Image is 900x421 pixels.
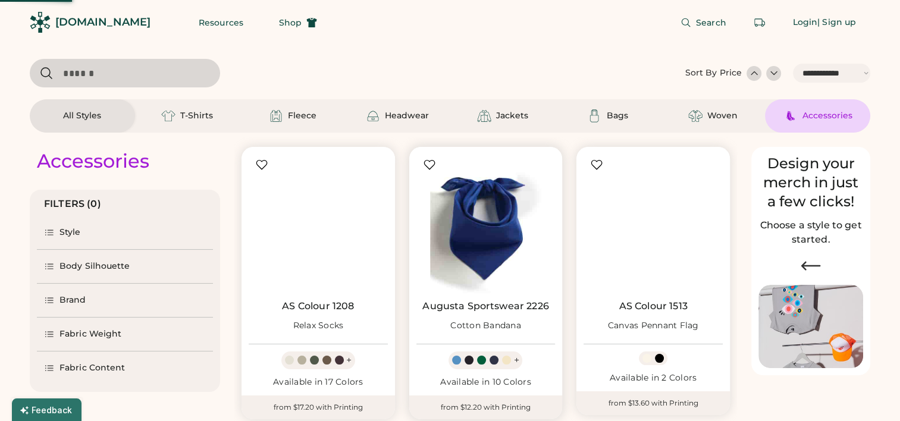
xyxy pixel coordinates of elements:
[619,300,688,312] a: AS Colour 1513
[184,11,258,34] button: Resources
[59,260,130,272] div: Body Silhouette
[249,154,388,293] img: AS Colour 1208 Relax Socks
[44,197,101,211] div: FILTERS (0)
[63,110,101,122] div: All Styles
[293,320,343,332] div: Relax Socks
[269,109,283,123] img: Fleece Icon
[416,376,556,388] div: Available in 10 Colors
[450,320,521,332] div: Cotton Bandana
[30,12,51,33] img: Rendered Logo - Screens
[817,17,856,29] div: | Sign up
[802,110,852,122] div: Accessories
[758,285,863,369] img: Image of Lisa Congdon Eye Print on T-Shirt and Hat
[385,110,429,122] div: Headwear
[688,109,703,123] img: Woven Icon
[606,110,628,122] div: Bags
[59,294,86,306] div: Brand
[422,300,548,312] a: Augusta Sportswear 2226
[288,110,316,122] div: Fleece
[758,218,863,247] h2: Choose a style to get started.
[576,391,730,415] div: from $13.60 with Printing
[249,376,388,388] div: Available in 17 Colors
[587,109,601,123] img: Bags Icon
[748,11,772,34] button: Retrieve an order
[584,154,723,293] img: AS Colour 1513 Canvas Pennant Flag
[793,17,818,29] div: Login
[477,109,491,123] img: Jackets Icon
[59,227,81,238] div: Style
[416,154,556,293] img: Augusta Sportswear 2226 Cotton Bandana
[685,67,742,79] div: Sort By Price
[55,15,150,30] div: [DOMAIN_NAME]
[242,395,395,419] div: from $17.20 with Printing
[265,11,331,34] button: Shop
[758,154,863,211] div: Design your merch in just a few clicks!
[409,395,563,419] div: from $12.20 with Printing
[180,110,213,122] div: T-Shirts
[366,109,380,123] img: Headwear Icon
[496,110,528,122] div: Jackets
[59,362,125,374] div: Fabric Content
[666,11,741,34] button: Search
[513,354,519,367] div: +
[37,149,149,173] div: Accessories
[696,18,726,27] span: Search
[282,300,354,312] a: AS Colour 1208
[279,18,302,27] span: Shop
[59,328,121,340] div: Fabric Weight
[584,372,723,384] div: Available in 2 Colors
[707,110,738,122] div: Woven
[608,320,699,332] div: Canvas Pennant Flag
[783,109,798,123] img: Accessories Icon
[161,109,175,123] img: T-Shirts Icon
[346,354,352,367] div: +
